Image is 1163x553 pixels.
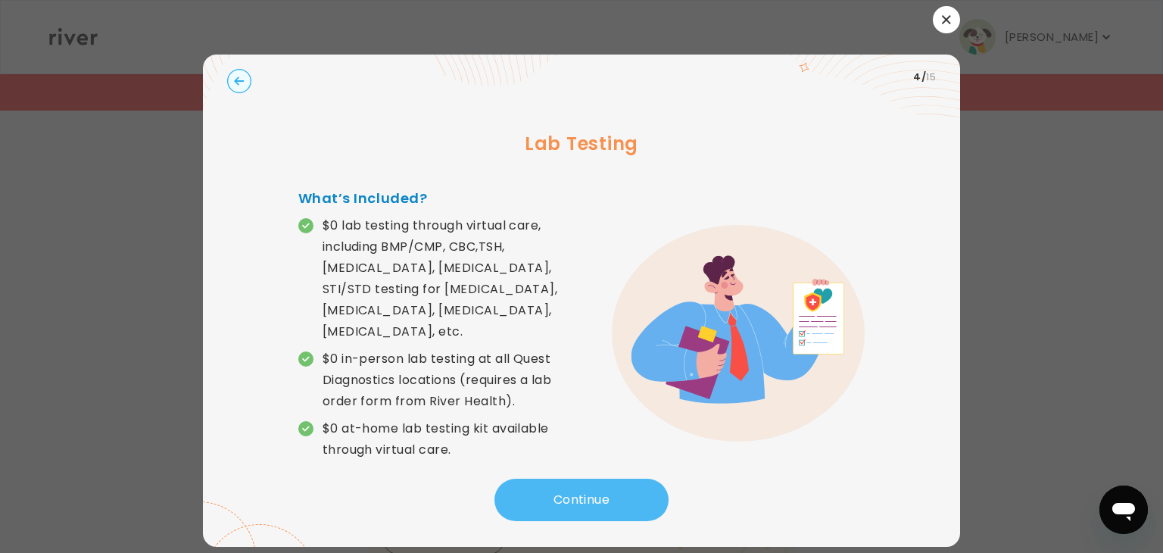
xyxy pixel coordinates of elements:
[323,418,581,461] p: $0 at-home lab testing kit available through virtual care.
[494,479,669,521] button: Continue
[323,348,581,412] p: $0 in-person lab testing at all Quest Diagnostics locations (requires a lab order form from River...
[227,130,936,158] h3: Lab Testing
[612,225,865,442] img: error graphic
[1099,486,1148,534] iframe: Button to launch messaging window
[323,215,581,342] p: $0 lab testing through virtual care, including BMP/CMP, CBC,TSH, [MEDICAL_DATA], [MEDICAL_DATA], ...
[298,188,581,209] h4: What’s Included?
